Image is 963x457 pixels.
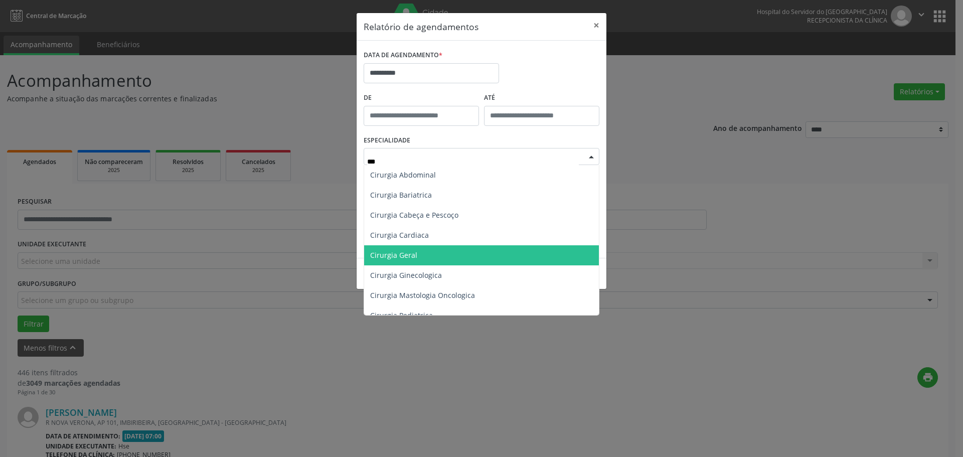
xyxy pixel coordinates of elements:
[370,270,442,280] span: Cirurgia Ginecologica
[586,13,606,38] button: Close
[370,190,432,200] span: Cirurgia Bariatrica
[364,133,410,148] label: ESPECIALIDADE
[364,20,478,33] h5: Relatório de agendamentos
[370,230,429,240] span: Cirurgia Cardiaca
[364,90,479,106] label: De
[370,290,475,300] span: Cirurgia Mastologia Oncologica
[484,90,599,106] label: ATÉ
[370,210,458,220] span: Cirurgia Cabeça e Pescoço
[370,250,417,260] span: Cirurgia Geral
[364,48,442,63] label: DATA DE AGENDAMENTO
[370,170,436,180] span: Cirurgia Abdominal
[370,311,433,320] span: Cirurgia Pediatrica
